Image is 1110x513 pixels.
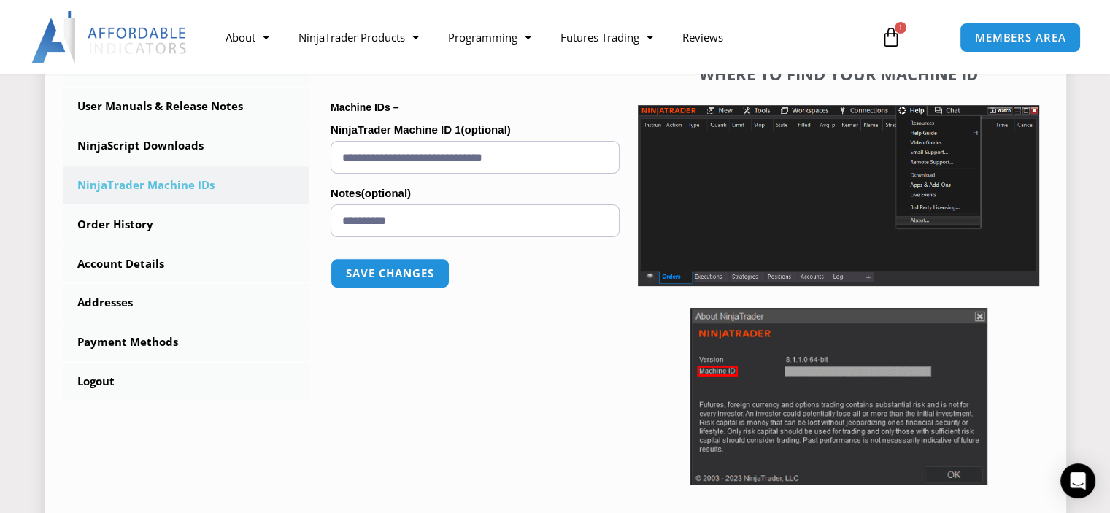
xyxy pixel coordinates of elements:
span: (optional) [460,123,510,136]
nav: Account pages [63,48,309,401]
a: 1 [859,16,923,58]
nav: Menu [211,20,866,54]
div: Open Intercom Messenger [1060,463,1095,498]
a: Programming [433,20,546,54]
span: 1 [895,22,906,34]
label: Notes [331,182,620,204]
button: Save changes [331,258,450,288]
h4: Machine ID Licensing [331,57,620,76]
a: Reviews [668,20,738,54]
strong: Machine IDs – [331,101,398,113]
label: NinjaTrader Machine ID 1 [331,119,620,141]
img: LogoAI | Affordable Indicators – NinjaTrader [31,11,188,63]
span: MEMBERS AREA [975,32,1066,43]
a: NinjaScript Downloads [63,127,309,165]
img: Screenshot 2025-01-17 114931 | Affordable Indicators – NinjaTrader [690,308,987,485]
a: MEMBERS AREA [960,23,1082,53]
a: About [211,20,284,54]
a: User Manuals & Release Notes [63,88,309,126]
a: Futures Trading [546,20,668,54]
a: NinjaTrader Machine IDs [63,166,309,204]
a: Payment Methods [63,323,309,361]
a: Account Details [63,245,309,283]
a: NinjaTrader Products [284,20,433,54]
a: Addresses [63,284,309,322]
a: Logout [63,363,309,401]
img: Screenshot 2025-01-17 1155544 | Affordable Indicators – NinjaTrader [638,105,1039,286]
span: (optional) [361,187,411,199]
h4: Where to find your Machine ID [638,64,1039,83]
a: Order History [63,206,309,244]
